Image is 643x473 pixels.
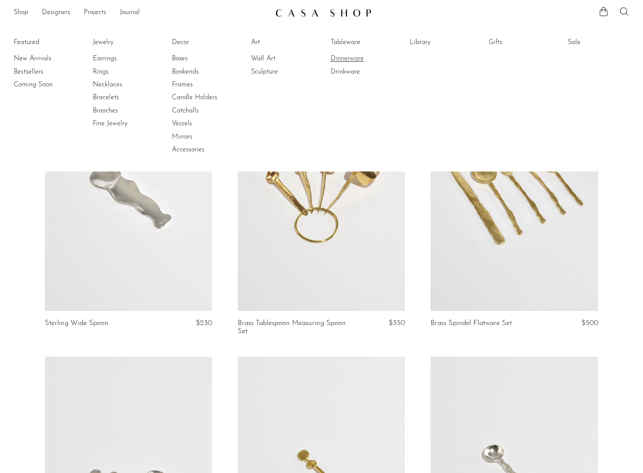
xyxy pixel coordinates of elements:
[172,106,236,115] a: Catchalls
[172,145,236,154] a: Accessories
[93,38,157,47] a: Jewelry
[93,54,157,63] a: Earrings
[431,319,512,327] a: Brass Spindel Flatware Set
[172,80,236,89] a: Frames
[568,36,632,52] ul: Sale
[172,93,236,102] a: Candle Holders
[14,7,28,18] a: Shop
[172,67,236,77] a: Bookends
[410,36,474,52] ul: Library
[172,132,236,142] a: Mirrors
[330,67,395,77] a: Drinkware
[489,36,553,52] ul: Gifts
[251,67,315,77] a: Sculpture
[93,80,157,89] a: Necklaces
[330,36,395,78] ul: Tableware
[14,52,78,91] ul: Featured
[251,54,315,63] a: Wall Art
[93,119,157,128] a: Fine Jewelry
[120,7,140,18] a: Journal
[389,319,405,327] span: $350
[14,80,78,89] a: Coming Soon
[42,7,70,18] a: Designers
[172,38,236,47] a: Decor
[251,38,315,47] a: Art
[568,38,632,47] a: Sale
[330,54,395,63] a: Dinnerware
[330,38,395,47] a: Tableware
[172,36,236,157] ul: Decor
[93,36,157,130] ul: Jewelry
[238,319,350,335] a: Brass Tablespoon Measuring Spoon Set
[251,36,315,78] ul: Art
[93,67,157,77] a: Rings
[84,7,106,18] a: Projects
[45,319,109,327] a: Sterling Wide Spoon
[14,6,268,20] ul: NEW HEADER MENU
[93,93,157,102] a: Bracelets
[93,106,157,115] a: Brooches
[14,54,78,63] a: New Arrivals
[172,54,236,63] a: Boxes
[172,119,236,128] a: Vessels
[196,319,212,327] span: $230
[410,38,474,47] a: Library
[581,319,598,327] span: $500
[14,67,78,77] a: Bestsellers
[14,6,268,20] nav: Desktop navigation
[489,38,553,47] a: Gifts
